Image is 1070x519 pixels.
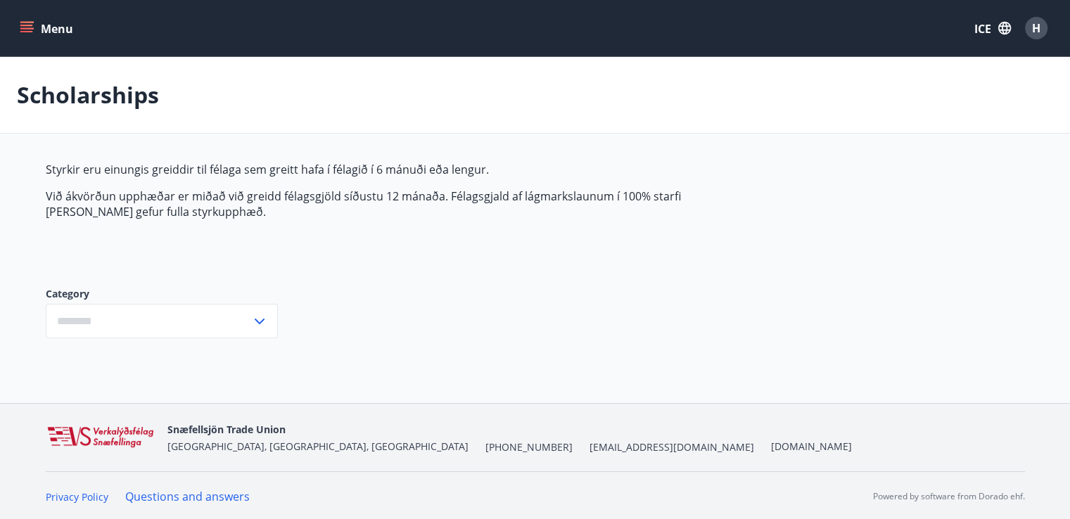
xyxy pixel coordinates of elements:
[46,425,156,449] img: WvRpJk2u6KDFA1HvFrCJUzbr97ECa5dHUCvez65j.png
[590,440,754,454] font: [EMAIL_ADDRESS][DOMAIN_NAME]
[46,490,108,504] a: Privacy Policy
[41,21,73,37] font: Menu
[125,489,250,504] a: Questions and answers
[485,440,573,454] font: [PHONE_NUMBER]
[771,440,852,453] a: [DOMAIN_NAME]
[969,15,1017,41] button: ICE
[46,287,89,300] font: Category
[17,15,79,41] button: menu
[167,423,286,436] font: Snæfellsjön Trade Union
[167,440,469,453] font: [GEOGRAPHIC_DATA], [GEOGRAPHIC_DATA], [GEOGRAPHIC_DATA]
[1019,11,1053,45] button: H
[974,21,991,37] font: ICE
[873,490,1025,502] font: Powered by software from Dorado ehf.
[46,162,710,177] p: Styrkir eru einungis greiddir til félaga sem greitt hafa í félagið í 6 mánuði eða lengur.
[1032,20,1040,36] font: H
[17,79,159,110] font: Scholarships
[46,188,710,219] p: Við ákvörðun upphæðar er miðað við greidd félagsgjöld síðustu 12 mánaða. Félagsgjald af lágmarksl...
